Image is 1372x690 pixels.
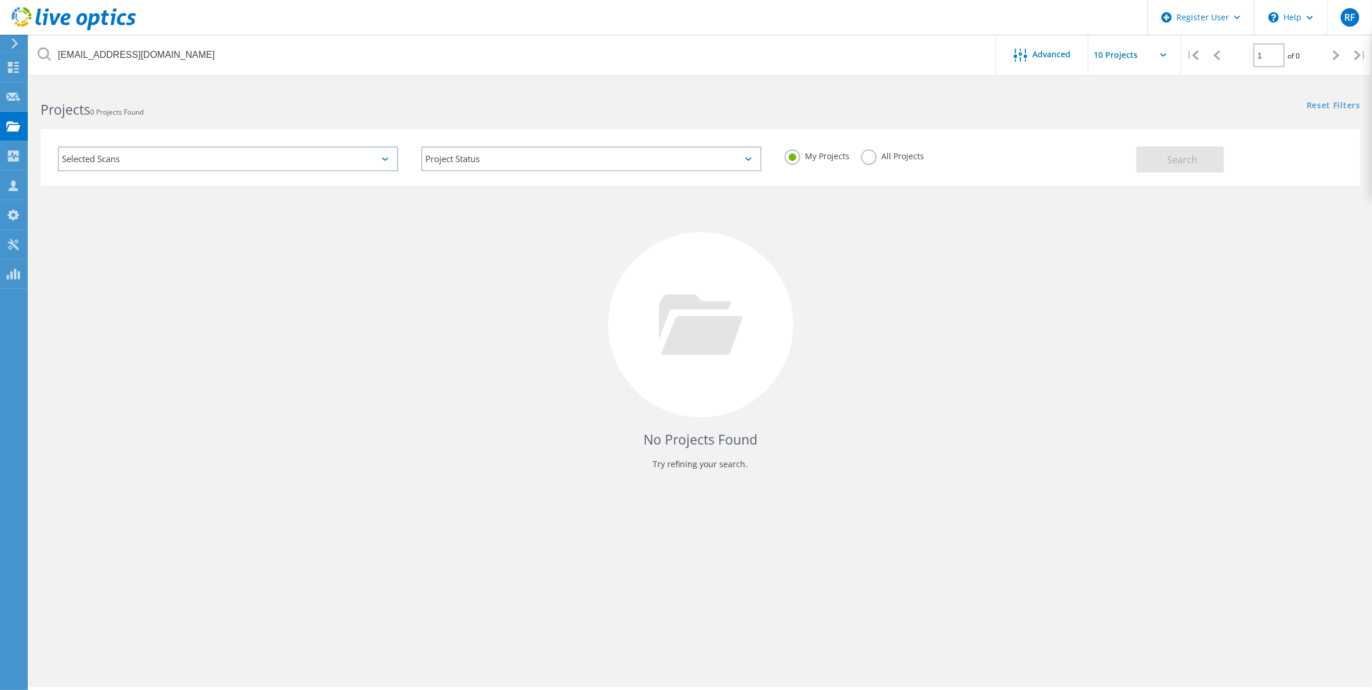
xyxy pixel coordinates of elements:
label: My Projects [785,149,849,160]
span: Advanced [1033,50,1071,58]
button: Search [1136,146,1224,172]
span: Search [1168,153,1198,166]
a: Live Optics Dashboard [12,24,136,32]
span: RF [1344,13,1355,22]
div: Selected Scans [58,146,398,171]
svg: \n [1268,12,1279,23]
div: Project Status [421,146,762,171]
span: 0 Projects Found [90,107,144,117]
div: | [1181,35,1205,76]
div: | [1348,35,1372,76]
h4: No Projects Found [52,430,1349,449]
label: All Projects [861,149,924,160]
input: Search projects by name, owner, ID, company, etc [29,35,996,75]
span: of 0 [1288,51,1300,61]
b: Projects [41,100,90,119]
a: Reset Filters [1307,101,1360,111]
p: Try refining your search. [52,455,1349,474]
